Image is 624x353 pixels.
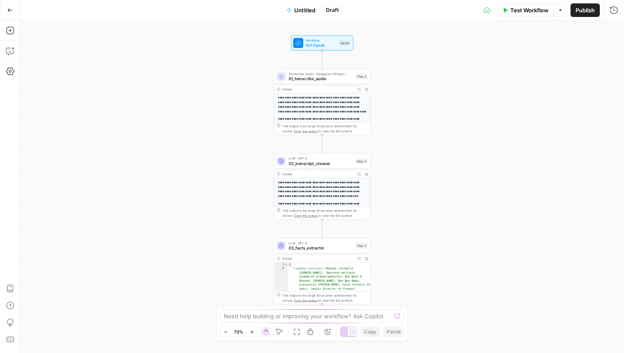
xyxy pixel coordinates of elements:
button: Paste [383,326,404,337]
span: Transcribe Audio · Deepgram Whisper Large [289,71,354,76]
span: 02_transcript_cleaner [289,160,353,167]
div: Step 4 [355,158,368,164]
span: Untitled [294,6,315,14]
span: LLM · GPT-5 [289,156,353,161]
div: 1 [274,263,288,267]
div: Output [282,87,353,92]
span: Workflow [306,38,337,43]
div: Inputs [339,40,351,46]
span: Toggle code folding, rows 1 through 10 [284,263,288,267]
span: Copy the output [294,214,318,218]
span: Test Workflow [510,6,548,14]
div: This output is too large & has been abbreviated for review. to view the full content. [282,208,368,218]
g: Edge from start to step_2 [321,50,323,69]
div: Output [282,171,353,176]
div: LLM · GPT-503_facts_extractorStep 5Output{ "company_overview":"Beyond (formerly [DOMAIN_NAME]). O... [274,238,370,304]
span: Draft [326,6,339,14]
div: This output is too large & has been abbreviated for review. to view the full content. [282,123,368,133]
span: Paste [387,328,401,336]
span: Set Inputs [306,42,337,48]
button: Untitled [281,3,320,17]
div: Output [282,256,353,261]
button: Copy [360,326,380,337]
span: 73% [234,328,243,335]
span: Copy the output [294,129,318,133]
span: LLM · GPT-5 [289,241,354,246]
span: Copy [364,328,377,336]
div: Step 5 [356,243,368,249]
div: Transcribe Audio · Deepgram Whisper Large01_transcribe_audioStep 2Output**** **** **** **** **** ... [274,69,370,135]
span: Copy the output [294,298,318,302]
span: 03_facts_extractor [289,245,354,251]
div: WorkflowSet InputsInputs [274,36,370,50]
span: 01_transcribe_audio [289,76,354,82]
div: This output is too large & has been abbreviated for review. to view the full content. [282,293,368,303]
div: 2 [274,266,288,307]
g: Edge from step_2 to step_4 [321,135,323,153]
div: Step 2 [356,74,368,79]
g: Edge from step_4 to step_5 [321,220,323,238]
button: Publish [571,3,600,17]
button: Test Workflow [497,3,554,17]
span: Publish [576,6,595,14]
